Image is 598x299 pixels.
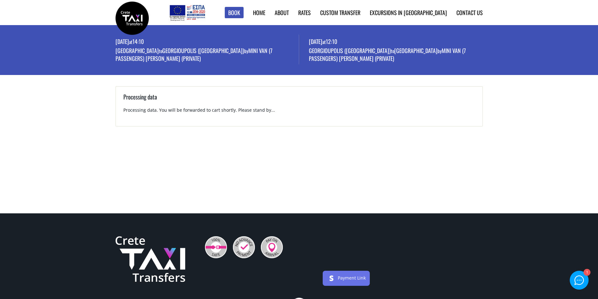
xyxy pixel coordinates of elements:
img: Crete Taxi Transfers [116,236,185,282]
p: [DATE] 14:10 [116,38,299,47]
a: Custom Transfer [320,8,360,17]
img: Pay On Arrival [261,236,283,258]
p: Processing data. You will be forwarded to cart shortly. Please stand by... [123,107,475,119]
div: 1 [583,270,590,276]
img: No Advance Payment [233,236,255,258]
a: About [275,8,289,17]
p: Georgioupolis ([GEOGRAPHIC_DATA]) [GEOGRAPHIC_DATA] Mini Van (7 passengers) [PERSON_NAME] (private) [309,47,483,64]
a: Payment Link [338,275,366,281]
a: Excursions in [GEOGRAPHIC_DATA] [370,8,447,17]
img: 100% Safe [205,236,227,258]
a: Rates [298,8,311,17]
small: at [129,38,132,45]
small: to [391,47,394,54]
a: Home [253,8,265,17]
small: at [322,38,326,45]
a: Book [225,7,244,19]
img: e-bannersEUERDF180X90.jpg [169,3,206,22]
h3: Processing data [123,93,475,107]
small: by [438,47,442,54]
img: Crete Taxi Transfers | Booking page | Crete Taxi Transfers [116,2,149,35]
a: Crete Taxi Transfers | Booking page | Crete Taxi Transfers [116,14,149,21]
a: Contact us [456,8,483,17]
img: stripe [326,273,337,283]
small: to [159,47,162,54]
p: [DATE] 12:10 [309,38,483,47]
p: [GEOGRAPHIC_DATA] Georgioupolis ([GEOGRAPHIC_DATA]) Mini Van (7 passengers) [PERSON_NAME] (private) [116,47,299,64]
small: by [244,47,248,54]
